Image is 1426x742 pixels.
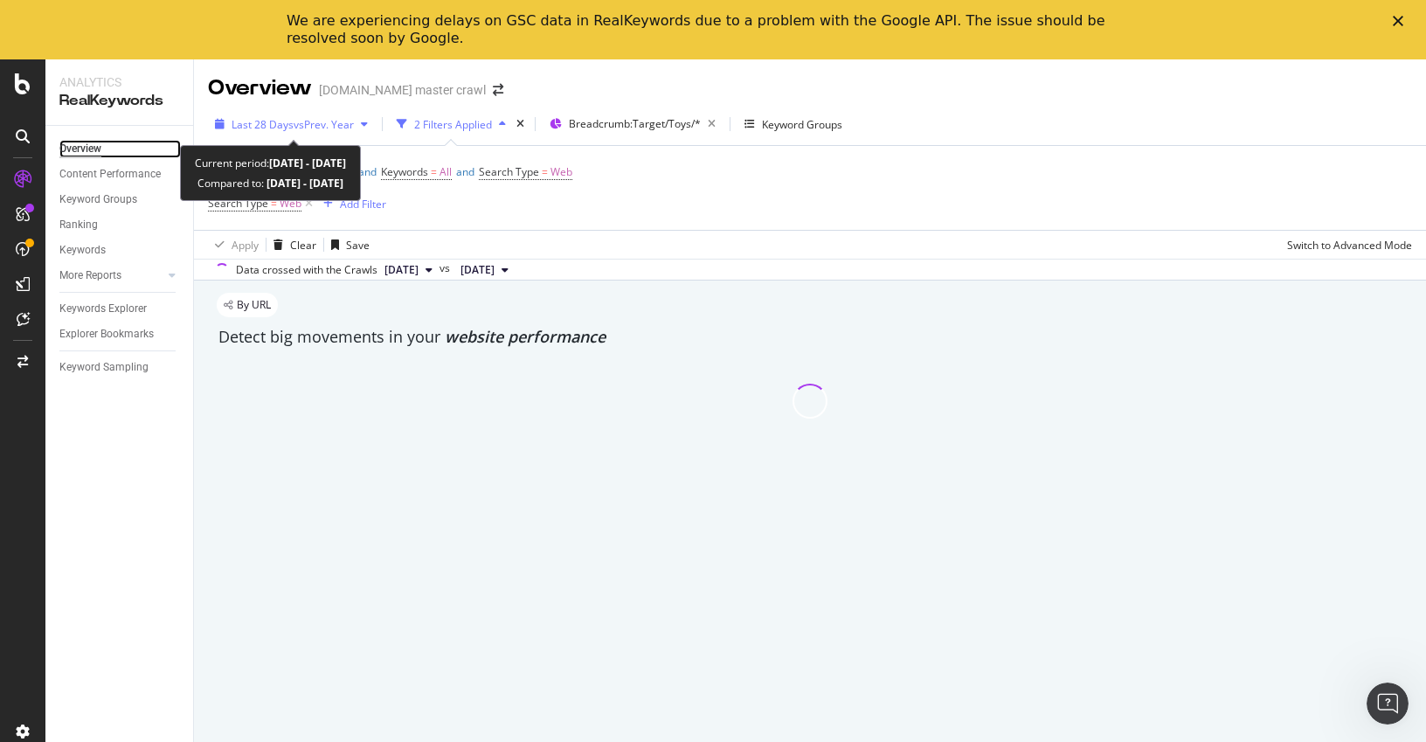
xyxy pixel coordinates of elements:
[346,238,370,253] div: Save
[237,300,271,310] span: By URL
[59,325,181,343] a: Explorer Bookmarks
[195,153,346,173] div: Current period:
[59,140,101,158] div: Overview
[208,73,312,103] div: Overview
[271,196,277,211] span: =
[445,326,606,347] span: website performance
[456,164,474,179] span: and
[59,300,181,318] a: Keywords Explorer
[384,262,419,278] span: 2025 Oct. 6th
[287,12,1111,47] div: We are experiencing delays on GSC data in RealKeywords due to a problem with the Google API. The ...
[208,110,375,138] button: Last 28 DaysvsPrev. Year
[1393,16,1410,26] div: Close
[208,231,259,259] button: Apply
[59,73,179,91] div: Analytics
[217,293,278,317] div: legacy label
[453,260,516,281] button: [DATE]
[762,117,842,132] div: Keyword Groups
[59,165,181,184] a: Content Performance
[59,267,121,285] div: More Reports
[493,84,503,96] div: arrow-right-arrow-left
[269,156,346,170] b: [DATE] - [DATE]
[232,117,294,132] span: Last 28 Days
[59,325,154,343] div: Explorer Bookmarks
[59,358,149,377] div: Keyword Sampling
[59,241,181,260] a: Keywords
[59,267,163,285] a: More Reports
[59,191,181,209] a: Keyword Groups
[59,358,181,377] a: Keyword Sampling
[1280,231,1412,259] button: Switch to Advanced Mode
[1367,683,1409,725] iframe: Intercom live chat
[264,176,343,191] b: [DATE] - [DATE]
[280,191,301,216] span: Web
[59,241,106,260] div: Keywords
[294,117,354,132] span: vs Prev. Year
[319,81,486,99] div: [DOMAIN_NAME] master crawl
[59,216,98,234] div: Ranking
[479,164,539,179] span: Search Type
[440,160,452,184] span: All
[542,164,548,179] span: =
[59,165,161,184] div: Content Performance
[267,231,316,259] button: Clear
[236,262,377,278] div: Data crossed with the Crawls
[569,116,701,131] span: Breadcrumb: Target/Toys/*
[59,140,181,158] a: Overview
[440,260,453,276] span: vs
[431,164,437,179] span: =
[197,173,343,193] div: Compared to:
[340,197,386,212] div: Add Filter
[324,231,370,259] button: Save
[390,110,513,138] button: 2 Filters Applied
[208,196,268,211] span: Search Type
[550,160,572,184] span: Web
[358,164,377,179] span: and
[232,238,259,253] div: Apply
[543,110,723,138] button: Breadcrumb:Target/Toys/*
[59,91,179,111] div: RealKeywords
[218,326,1402,349] div: Detect big movements in your
[59,216,181,234] a: Ranking
[59,191,137,209] div: Keyword Groups
[316,193,386,214] button: Add Filter
[381,164,428,179] span: Keywords
[737,110,849,138] button: Keyword Groups
[414,117,492,132] div: 2 Filters Applied
[513,115,528,133] div: times
[460,262,495,278] span: 2024 Sep. 1st
[377,260,440,281] button: [DATE]
[59,300,147,318] div: Keywords Explorer
[290,238,316,253] div: Clear
[1287,238,1412,253] div: Switch to Advanced Mode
